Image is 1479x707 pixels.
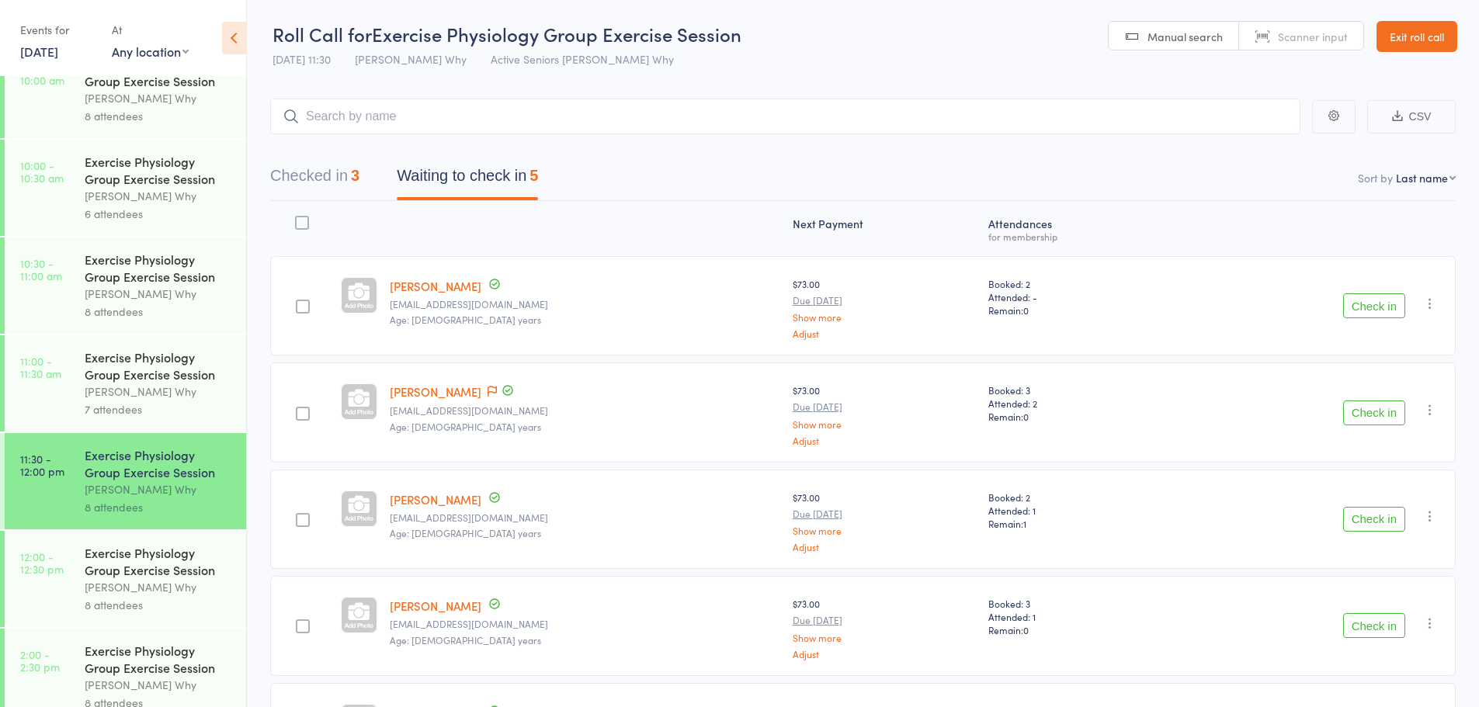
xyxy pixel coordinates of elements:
[988,277,1168,290] span: Booked: 2
[793,525,977,535] a: Show more
[793,328,977,338] a: Adjust
[988,490,1168,504] span: Booked: 2
[988,517,1168,530] span: Remain:
[85,187,233,205] div: [PERSON_NAME] Why
[20,43,58,60] a: [DATE]
[85,446,233,480] div: Exercise Physiology Group Exercise Session
[793,649,977,659] a: Adjust
[988,610,1168,623] span: Attended: 1
[793,295,977,306] small: Due [DATE]
[20,452,64,477] time: 11:30 - 12:00 pm
[273,21,372,47] span: Roll Call for
[390,313,541,326] span: Age: [DEMOGRAPHIC_DATA] years
[793,615,977,626] small: Due [DATE]
[85,383,233,400] div: [PERSON_NAME] Why
[793,277,977,338] div: $73.00
[390,633,541,646] span: Age: [DEMOGRAPHIC_DATA] years
[20,355,61,379] time: 11:00 - 11:30 am
[85,498,233,516] div: 8 attendees
[5,531,246,627] a: 12:00 -12:30 pmExercise Physiology Group Exercise Session[PERSON_NAME] Why8 attendees
[1023,517,1026,530] span: 1
[793,435,977,445] a: Adjust
[5,140,246,236] a: 10:00 -10:30 amExercise Physiology Group Exercise Session[PERSON_NAME] Why6 attendees
[112,17,189,43] div: At
[5,42,246,138] a: 9:30 -10:00 amExercise Physiology Group Exercise Session[PERSON_NAME] Why8 attendees
[390,299,780,310] small: hb3003@yahoo.com.au
[988,504,1168,517] span: Attended: 1
[20,159,64,184] time: 10:00 - 10:30 am
[793,508,977,519] small: Due [DATE]
[112,43,189,60] div: Any location
[988,623,1168,636] span: Remain:
[270,99,1300,134] input: Search by name
[85,107,233,125] div: 8 attendees
[5,335,246,431] a: 11:00 -11:30 amExercise Physiology Group Exercise Session[PERSON_NAME] Why7 attendees
[1278,29,1348,44] span: Scanner input
[85,480,233,498] div: [PERSON_NAME] Why
[5,237,246,334] a: 10:30 -11:00 amExercise Physiology Group Exercise Session[PERSON_NAME] Why8 attendees
[1343,507,1405,532] button: Check in
[20,17,96,43] div: Events for
[988,397,1168,410] span: Attended: 2
[390,526,541,539] span: Age: [DEMOGRAPHIC_DATA] years
[988,597,1168,610] span: Booked: 3
[390,420,541,433] span: Age: [DEMOGRAPHIC_DATA] years
[390,598,481,614] a: [PERSON_NAME]
[1343,400,1405,425] button: Check in
[85,578,233,596] div: [PERSON_NAME] Why
[390,491,481,508] a: [PERSON_NAME]
[390,405,780,416] small: freshcon1@bigpond.com
[1367,100,1456,133] button: CSV
[372,21,741,47] span: Exercise Physiology Group Exercise Session
[988,231,1168,241] div: for membership
[529,167,538,184] div: 5
[20,550,64,575] time: 12:00 - 12:30 pm
[1377,21,1457,52] a: Exit roll call
[85,251,233,285] div: Exercise Physiology Group Exercise Session
[988,410,1168,423] span: Remain:
[390,512,780,523] small: clare@aol.com.au
[988,290,1168,303] span: Attended: -
[85,285,233,303] div: [PERSON_NAME] Why
[390,619,780,629] small: paulasturrock@outlook.com
[786,208,983,249] div: Next Payment
[793,419,977,429] a: Show more
[1396,170,1448,185] div: Last name
[1343,293,1405,318] button: Check in
[793,401,977,412] small: Due [DATE]
[793,597,977,658] div: $73.00
[793,632,977,643] a: Show more
[982,208,1175,249] div: Atten­dances
[397,159,538,200] button: Waiting to check in5
[85,642,233,676] div: Exercise Physiology Group Exercise Session
[85,153,233,187] div: Exercise Physiology Group Exercise Session
[793,312,977,322] a: Show more
[793,542,977,552] a: Adjust
[85,676,233,694] div: [PERSON_NAME] Why
[20,61,64,86] time: 9:30 - 10:00 am
[85,205,233,223] div: 6 attendees
[20,257,62,282] time: 10:30 - 11:00 am
[273,51,331,67] span: [DATE] 11:30
[1358,170,1393,185] label: Sort by
[793,490,977,552] div: $73.00
[85,89,233,107] div: [PERSON_NAME] Why
[793,383,977,445] div: $73.00
[351,167,359,184] div: 3
[988,383,1168,397] span: Booked: 3
[988,303,1168,317] span: Remain:
[491,51,674,67] span: Active Seniors [PERSON_NAME] Why
[85,596,233,614] div: 8 attendees
[355,51,467,67] span: [PERSON_NAME] Why
[1147,29,1223,44] span: Manual search
[270,159,359,200] button: Checked in3
[85,348,233,383] div: Exercise Physiology Group Exercise Session
[390,278,481,294] a: [PERSON_NAME]
[1023,410,1029,423] span: 0
[20,648,60,673] time: 2:00 - 2:30 pm
[1023,303,1029,317] span: 0
[390,383,481,400] a: [PERSON_NAME]
[1023,623,1029,636] span: 0
[85,400,233,418] div: 7 attendees
[5,433,246,529] a: 11:30 -12:00 pmExercise Physiology Group Exercise Session[PERSON_NAME] Why8 attendees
